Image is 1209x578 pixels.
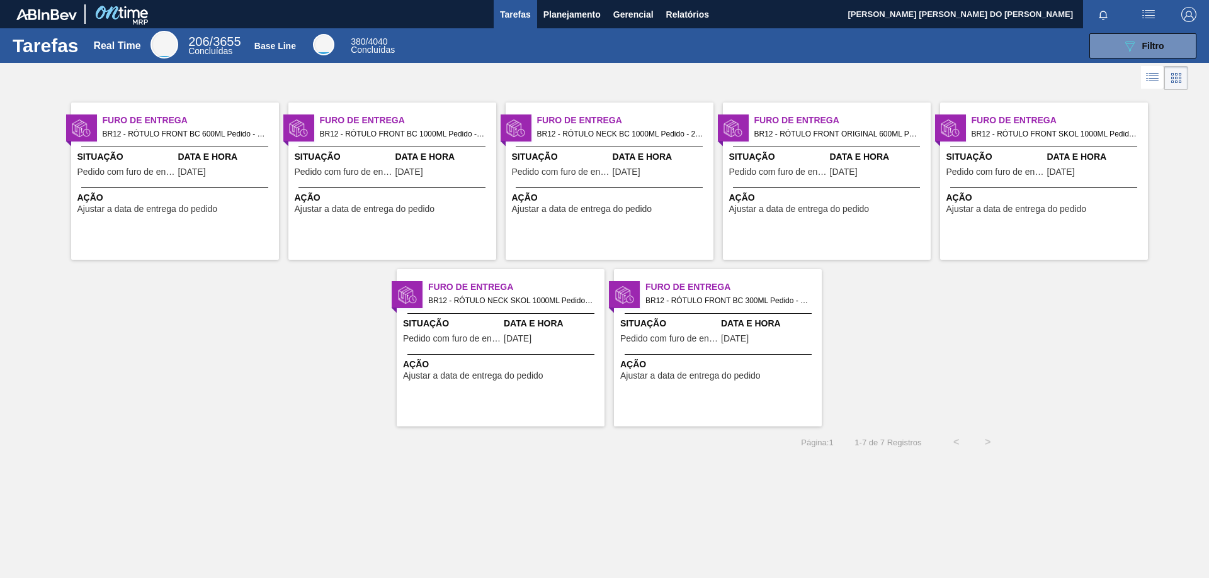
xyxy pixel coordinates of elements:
span: Situação [512,150,610,164]
span: 380 [351,36,365,47]
span: Data e Hora [395,150,493,164]
button: Notificações [1083,6,1123,23]
button: < [941,426,972,458]
span: 31/08/2025, [395,167,423,177]
span: Situação [620,317,718,330]
div: Visão em Cards [1164,66,1188,90]
h1: Tarefas [13,38,79,53]
span: BR12 - RÓTULO NECK SKOL 1000ML Pedido - 2017098 [428,294,594,308]
span: Furo de Entrega [754,114,931,127]
span: Ajustar a data de entrega do pedido [729,204,870,214]
img: TNhmsLtSVTkK8tSr43FrP2fwEKptu5GPRR3wAAAABJRU5ErkJggg== [16,9,77,20]
img: status [615,286,634,304]
span: Ajustar a data de entrega do pedido [620,371,761,381]
span: 206 [188,35,209,48]
span: Situação [403,317,501,330]
img: status [398,286,417,304]
span: Pedido com furo de entrega [512,167,610,177]
span: Ação [403,358,601,371]
span: Ajustar a data de entrega do pedido [512,204,652,214]
span: BR12 - RÓTULO FRONT BC 1000ML Pedido - 2017091 [320,127,486,141]
img: status [289,119,308,138]
span: Ajustar a data de entrega do pedido [403,371,543,381]
div: Real Time [93,40,140,52]
span: Pedido com furo de entrega [403,334,501,343]
span: 31/08/2025, [830,167,858,177]
span: Concluídas [188,46,232,56]
span: / 3655 [188,35,241,48]
span: Concluídas [351,45,395,55]
span: Pedido com furo de entrega [295,167,392,177]
span: Pedido com furo de entrega [77,167,175,177]
img: status [724,119,742,138]
span: Planejamento [543,7,601,22]
span: Ação [946,191,1145,204]
span: Ação [620,358,819,371]
span: Ajustar a data de entrega do pedido [946,204,1087,214]
div: Real Time [150,31,178,58]
span: 31/08/2025, [504,334,531,343]
span: Ação [729,191,928,204]
span: Data e Hora [504,317,601,330]
span: Data e Hora [721,317,819,330]
span: Furo de Entrega [972,114,1148,127]
span: Furo de Entrega [645,281,822,294]
div: Base Line [313,34,334,55]
span: 1 - 7 de 7 Registros [853,438,922,447]
img: status [72,119,91,138]
span: 31/08/2025, [721,334,749,343]
span: BR12 - RÓTULO NECK BC 1000ML Pedido - 2017092 [537,127,703,141]
span: / 4040 [351,36,387,47]
span: Tarefas [500,7,531,22]
span: BR12 - RÓTULO FRONT BC 300ML Pedido - 2017089 [645,294,812,308]
span: Relatórios [666,7,709,22]
span: Ajustar a data de entrega do pedido [77,204,218,214]
span: 31/08/2025, [613,167,640,177]
span: Data e Hora [830,150,928,164]
span: Furo de Entrega [537,114,713,127]
span: Pedido com furo de entrega [729,167,827,177]
span: Furo de Entrega [428,281,604,294]
div: Visão em Lista [1141,66,1164,90]
div: Base Line [254,41,296,51]
span: Gerencial [613,7,654,22]
span: BR12 - RÓTULO FRONT BC 600ML Pedido - 2017090 [103,127,269,141]
span: Furo de Entrega [320,114,496,127]
img: Logout [1181,7,1196,22]
span: Situação [729,150,827,164]
span: Ação [512,191,710,204]
div: Real Time [188,36,241,55]
span: Furo de Entrega [103,114,279,127]
span: Situação [77,150,175,164]
button: Filtro [1089,33,1196,58]
span: Situação [295,150,392,164]
span: Data e Hora [613,150,710,164]
span: Página : 1 [801,438,833,447]
span: Ação [295,191,493,204]
button: > [972,426,1004,458]
span: BR12 - RÓTULO FRONT ORIGINAL 600ML Pedido - 2017096 [754,127,921,141]
span: 31/08/2025, [1047,167,1075,177]
span: Ação [77,191,276,204]
span: Data e Hora [1047,150,1145,164]
div: Base Line [351,38,395,54]
span: Pedido com furo de entrega [620,334,718,343]
span: Ajustar a data de entrega do pedido [295,204,435,214]
span: Situação [946,150,1044,164]
span: BR12 - RÓTULO FRONT SKOL 1000ML Pedido - 2017097 [972,127,1138,141]
span: Pedido com furo de entrega [946,167,1044,177]
img: userActions [1141,7,1156,22]
span: Data e Hora [178,150,276,164]
span: Filtro [1142,41,1164,51]
span: 31/08/2025, [178,167,206,177]
img: status [941,119,960,138]
img: status [506,119,525,138]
